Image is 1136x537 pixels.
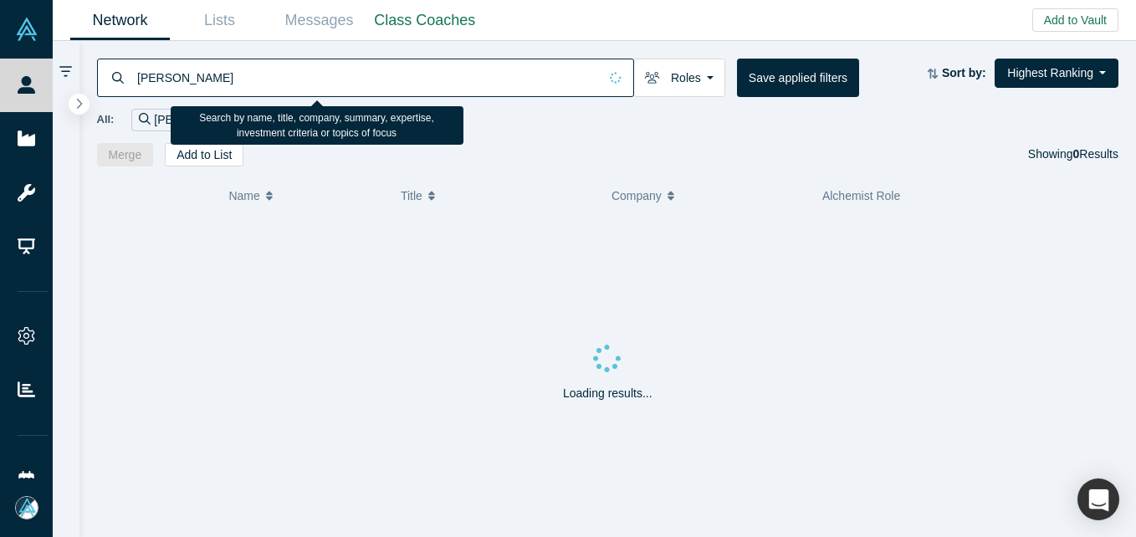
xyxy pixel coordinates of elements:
[942,66,986,79] strong: Sort by:
[563,385,652,402] p: Loading results...
[1032,8,1118,32] button: Add to Vault
[1073,147,1118,161] span: Results
[228,178,383,213] button: Name
[170,1,269,40] a: Lists
[228,178,259,213] span: Name
[97,143,154,166] button: Merge
[15,496,38,519] img: Mia Scott's Account
[401,178,422,213] span: Title
[633,59,725,97] button: Roles
[611,178,662,213] span: Company
[15,18,38,41] img: Alchemist Vault Logo
[401,178,594,213] button: Title
[737,59,859,97] button: Save applied filters
[131,109,270,131] div: [PERSON_NAME]
[822,189,900,202] span: Alchemist Role
[369,1,481,40] a: Class Coaches
[611,178,805,213] button: Company
[136,58,598,97] input: Search by name, title, company, summary, expertise, investment criteria or topics of focus
[165,143,243,166] button: Add to List
[1028,143,1118,166] div: Showing
[995,59,1118,88] button: Highest Ranking
[97,111,115,128] span: All:
[269,1,369,40] a: Messages
[1073,147,1080,161] strong: 0
[70,1,170,40] a: Network
[250,110,263,130] button: Remove Filter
